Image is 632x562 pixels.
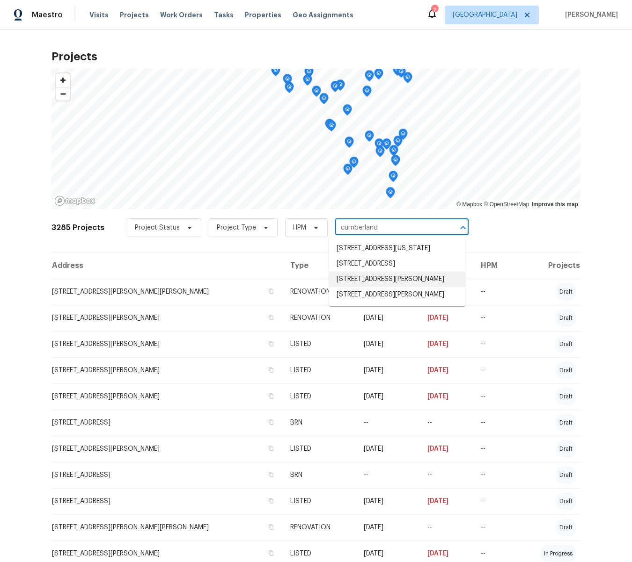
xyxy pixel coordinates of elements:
div: draft [556,310,576,326]
span: Project Type [217,223,256,232]
td: -- [473,514,516,540]
div: Map marker [336,79,345,94]
div: Map marker [375,146,385,160]
div: Map marker [362,86,372,100]
td: LISTED [283,488,356,514]
button: Copy Address [267,339,275,348]
div: Map marker [343,164,353,178]
td: -- [420,410,473,436]
div: Map marker [349,157,359,171]
td: [DATE] [420,357,473,383]
button: Copy Address [267,392,275,400]
td: -- [473,488,516,514]
td: [STREET_ADDRESS] [51,410,283,436]
td: BRN [283,410,356,436]
div: Map marker [386,187,395,202]
span: Projects [120,10,149,20]
td: -- [473,462,516,488]
td: [DATE] [356,305,420,331]
td: [DATE] [420,488,473,514]
span: Properties [245,10,281,20]
button: Zoom out [56,87,70,101]
div: Map marker [391,155,400,169]
th: HPM [473,252,516,279]
div: 7 [431,6,438,15]
span: [GEOGRAPHIC_DATA] [453,10,517,20]
button: Copy Address [267,287,275,295]
div: Map marker [327,120,336,135]
button: Close [456,221,470,234]
div: Map marker [319,93,329,108]
span: [PERSON_NAME] [561,10,618,20]
button: Copy Address [267,366,275,374]
td: [STREET_ADDRESS][PERSON_NAME][PERSON_NAME] [51,514,283,540]
div: draft [556,467,576,483]
canvas: Map [51,69,581,209]
a: Mapbox homepage [54,195,96,206]
td: [STREET_ADDRESS][PERSON_NAME] [51,305,283,331]
td: -- [473,331,516,357]
td: -- [473,305,516,331]
td: [DATE] [356,357,420,383]
div: Map marker [365,130,374,145]
button: Copy Address [267,497,275,505]
div: Map marker [375,138,384,153]
td: -- [473,410,516,436]
button: Zoom in [56,73,70,87]
td: [STREET_ADDRESS][PERSON_NAME] [51,383,283,410]
span: Project Status [135,223,180,232]
td: [DATE] [356,331,420,357]
div: draft [556,362,576,379]
div: Map marker [403,72,412,86]
li: [STREET_ADDRESS] [329,256,465,272]
button: Copy Address [267,444,275,453]
span: Tasks [214,12,234,18]
div: Map marker [285,82,294,96]
td: RENOVATION [283,514,356,540]
td: [DATE] [356,383,420,410]
th: Type [283,252,356,279]
td: LISTED [283,383,356,410]
td: [STREET_ADDRESS][PERSON_NAME] [51,436,283,462]
div: draft [556,493,576,510]
div: Map marker [382,138,391,153]
td: -- [473,279,516,305]
div: Map marker [283,74,292,88]
a: Improve this map [532,201,578,208]
li: [STREET_ADDRESS][US_STATE] [329,241,465,256]
div: in progress [540,545,576,562]
td: -- [420,462,473,488]
div: draft [556,283,576,300]
input: Search projects [335,221,442,235]
button: Copy Address [267,523,275,531]
td: [DATE] [356,436,420,462]
a: Mapbox [456,201,482,208]
span: Work Orders [160,10,203,20]
li: [STREET_ADDRESS][PERSON_NAME] [329,272,465,287]
td: [DATE] [420,331,473,357]
button: Copy Address [267,313,275,322]
div: Map marker [325,119,334,133]
td: -- [473,383,516,410]
li: [STREET_ADDRESS][PERSON_NAME] [329,287,465,303]
div: Map marker [312,86,321,100]
td: [STREET_ADDRESS] [51,462,283,488]
div: draft [556,336,576,353]
h2: 3285 Projects [51,223,104,232]
div: Map marker [345,137,354,151]
div: Map marker [331,81,340,95]
div: Map marker [389,171,398,185]
div: Map marker [304,66,314,81]
td: BRN [283,462,356,488]
h2: Projects [51,52,581,61]
button: Copy Address [267,418,275,426]
td: -- [356,462,420,488]
div: Map marker [365,70,374,85]
span: Maestro [32,10,63,20]
td: [STREET_ADDRESS][PERSON_NAME] [51,331,283,357]
th: Address [51,252,283,279]
div: Map marker [397,66,406,81]
a: OpenStreetMap [484,201,529,208]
